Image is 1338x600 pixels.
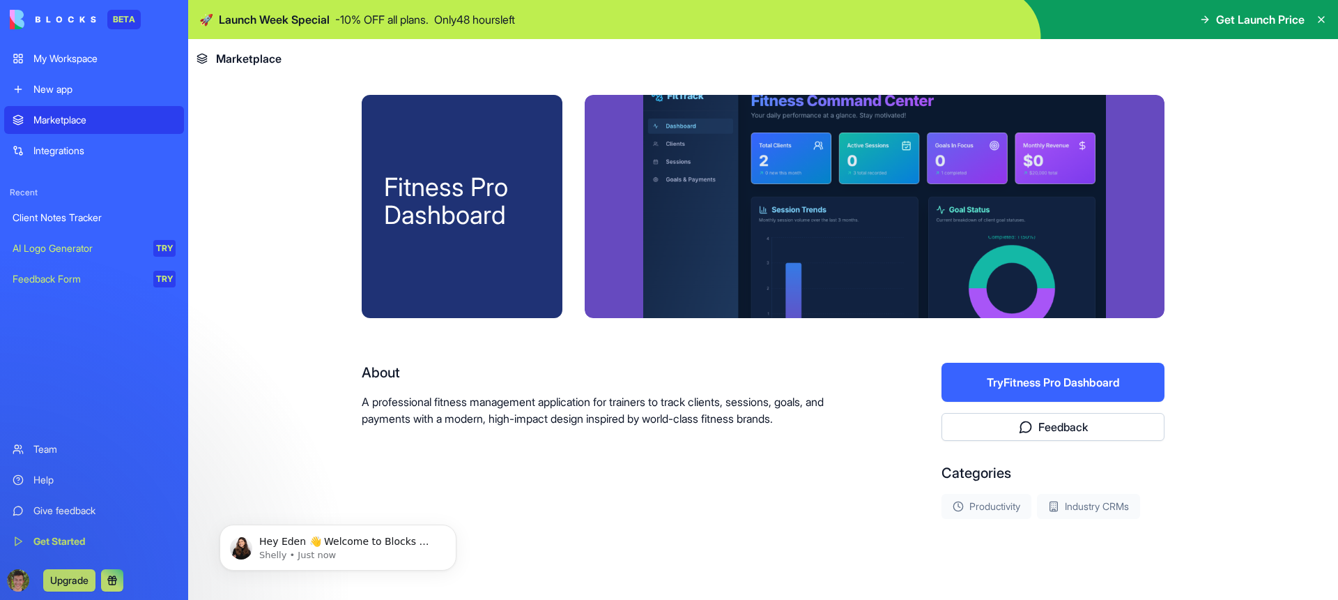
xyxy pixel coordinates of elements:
[33,534,176,548] div: Get Started
[4,187,184,198] span: Recent
[199,495,477,593] iframe: Intercom notifications message
[33,82,176,96] div: New app
[4,527,184,555] a: Get Started
[941,494,1031,519] div: Productivity
[153,240,176,257] div: TRY
[10,10,96,29] img: logo
[1037,494,1140,519] div: Industry CRMs
[33,442,176,456] div: Team
[941,463,1164,483] div: Categories
[4,497,184,525] a: Give feedback
[33,473,176,487] div: Help
[4,265,184,293] a: Feedback FormTRY
[33,144,176,158] div: Integrations
[384,173,540,229] div: Fitness Pro Dashboard
[13,272,144,286] div: Feedback Form
[153,271,176,287] div: TRY
[4,204,184,232] a: Client Notes Tracker
[219,11,330,28] span: Launch Week Special
[4,435,184,463] a: Team
[13,241,144,255] div: AI Logo Generator
[7,569,29,592] img: ACg8ocIdZ_sj4M406iXSQMd6897qcKNY-1H-2eaC2uyNJN0HnZvvTUY=s96-c
[4,234,184,262] a: AI Logo GeneratorTRY
[10,10,141,29] a: BETA
[434,11,515,28] p: Only 48 hours left
[941,413,1164,441] button: Feedback
[33,504,176,518] div: Give feedback
[33,113,176,127] div: Marketplace
[107,10,141,29] div: BETA
[43,573,95,587] a: Upgrade
[13,211,176,225] div: Client Notes Tracker
[4,106,184,134] a: Marketplace
[362,393,852,427] p: A professional fitness management application for trainers to track clients, sessions, goals, and...
[199,11,213,28] span: 🚀
[362,363,852,382] div: About
[4,75,184,103] a: New app
[216,50,282,67] span: Marketplace
[33,52,176,66] div: My Workspace
[335,11,429,28] p: - 10 % OFF all plans.
[4,466,184,494] a: Help
[43,569,95,592] button: Upgrade
[4,45,184,73] a: My Workspace
[941,363,1164,402] button: TryFitness Pro Dashboard
[1216,11,1305,28] span: Get Launch Price
[4,137,184,165] a: Integrations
